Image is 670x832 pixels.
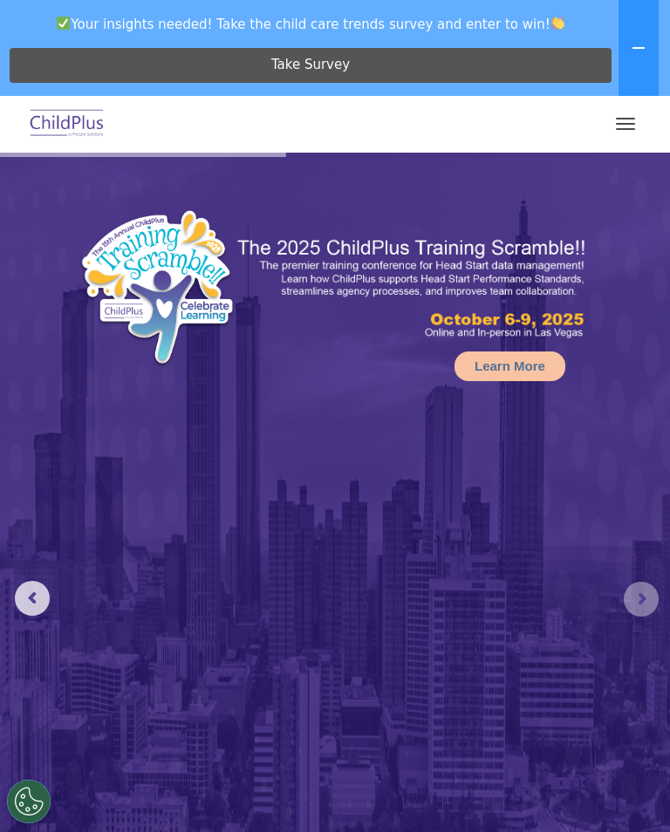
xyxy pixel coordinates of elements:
[7,780,51,823] button: Cookies Settings
[271,50,350,80] span: Take Survey
[10,48,612,83] a: Take Survey
[26,104,108,145] img: ChildPlus by Procare Solutions
[57,17,70,30] img: ✅
[455,351,565,381] a: Learn More
[7,7,615,41] span: Your insights needed! Take the child care trends survey and enter to win!
[551,17,564,30] img: 👏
